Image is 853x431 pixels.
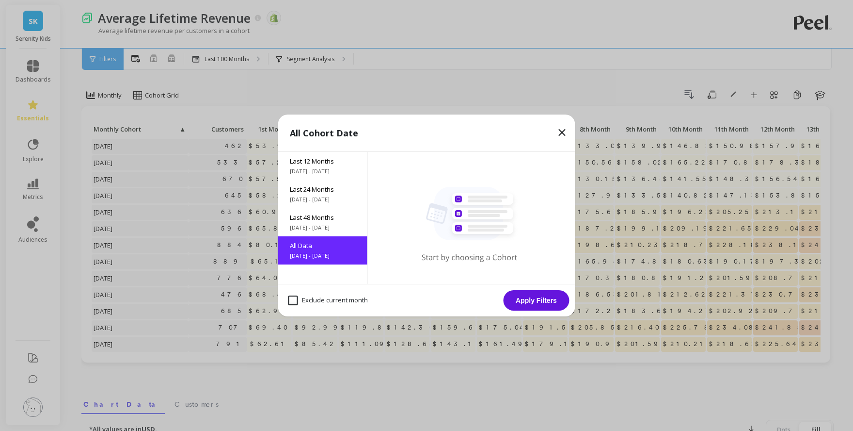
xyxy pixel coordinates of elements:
button: Apply Filters [504,290,569,311]
span: Last 24 Months [290,185,356,194]
span: [DATE] - [DATE] [290,167,356,175]
span: [DATE] - [DATE] [290,196,356,203]
span: [DATE] - [DATE] [290,224,356,232]
span: Exclude current month [288,296,368,305]
p: All Cohort Date [290,126,358,140]
span: All Data [290,241,356,250]
span: Last 12 Months [290,157,356,166]
span: [DATE] - [DATE] [290,252,356,260]
span: Last 48 Months [290,213,356,222]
